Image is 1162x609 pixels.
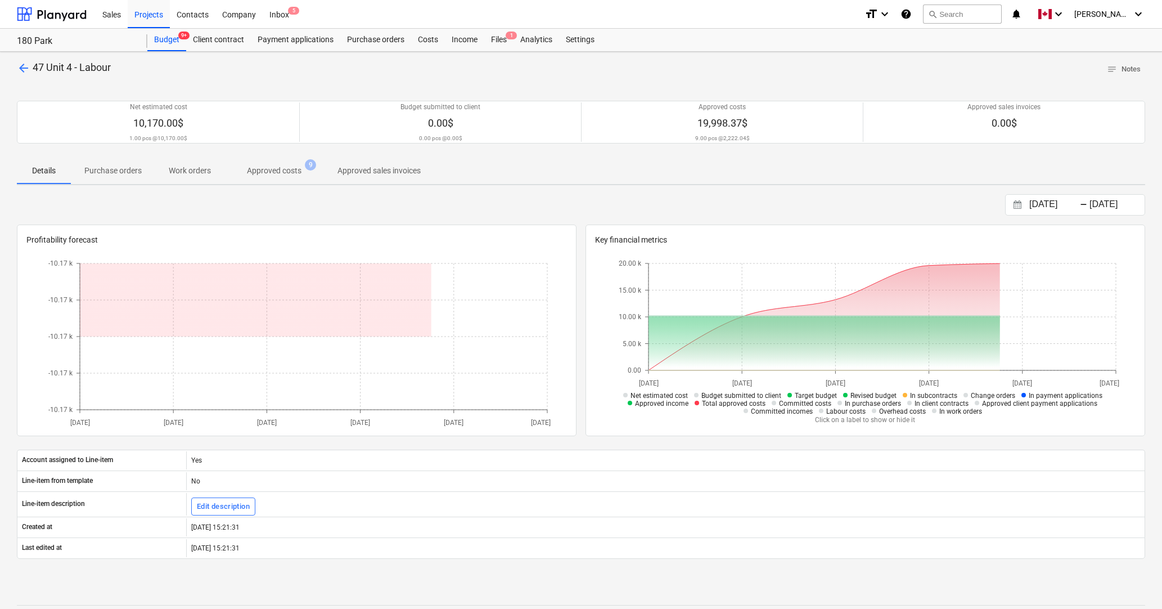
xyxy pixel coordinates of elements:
button: Interact with the calendar and add the check-in date for your trip. [1008,199,1027,212]
span: 10,170.00$ [133,117,183,129]
tspan: [DATE] [444,418,463,426]
span: Notes [1107,63,1141,76]
span: Overhead costs [879,408,926,415]
tspan: [DATE] [732,379,751,387]
a: Payment applications [251,29,340,51]
a: Purchase orders [340,29,411,51]
tspan: -10.17 k [48,333,73,341]
p: Account assigned to Line-item [22,455,113,465]
span: Revised budget [850,392,897,400]
p: 0.00 pcs @ 0.00$ [419,135,462,142]
span: Net estimated cost [630,392,688,400]
a: Client contract [186,29,251,51]
div: [DATE] 15:21:31 [186,539,1145,557]
tspan: 15.00 k [619,286,642,294]
button: Search [923,5,1002,24]
div: No [186,472,1145,490]
button: Edit description [191,498,255,516]
a: Budget9+ [147,29,186,51]
a: Analytics [514,29,559,51]
p: Profitability forecast [26,234,567,246]
i: notifications [1011,7,1022,21]
p: Line-item from template [22,476,93,486]
tspan: [DATE] [1100,379,1119,387]
span: In subcontracts [910,392,957,400]
p: Purchase orders [84,165,142,177]
i: format_size [864,7,878,21]
p: Created at [22,522,52,532]
p: Key financial metrics [595,234,1136,246]
span: 0.00$ [428,117,453,129]
i: keyboard_arrow_down [1132,7,1145,21]
span: search [928,10,937,19]
span: In client contracts [915,400,969,408]
span: Approved income [635,400,688,408]
p: 9.00 pcs @ 2,222.04$ [695,135,750,142]
p: Last edited at [22,543,62,553]
span: In work orders [939,408,982,415]
span: 47 Unit 4 - Labour [33,61,111,73]
input: Start Date [1027,197,1084,213]
span: In payment applications [1029,392,1102,400]
span: In purchase orders [845,400,901,408]
p: Budget submitted to client [400,102,480,112]
div: - [1080,201,1087,208]
p: 1.00 pcs @ 10,170.00$ [129,135,187,142]
span: 1 [506,32,517,39]
span: 19,998.37$ [697,117,747,129]
tspan: [DATE] [638,379,658,387]
button: Notes [1102,61,1145,78]
tspan: [DATE] [1012,379,1032,387]
iframe: Chat Widget [1106,555,1162,609]
tspan: 5.00 k [623,340,642,348]
p: Approved costs [247,165,301,177]
tspan: 20.00 k [619,259,642,267]
span: Approved client payment applications [982,400,1097,408]
p: Click on a label to show or hide it [615,415,1116,425]
span: Total approved costs [702,400,765,408]
span: Labour costs [826,408,866,415]
tspan: -10.17 k [48,259,73,267]
span: 5 [288,7,299,15]
tspan: -10.17 k [48,406,73,414]
a: Costs [411,29,445,51]
span: Budget submitted to client [701,392,781,400]
p: Approved sales invoices [337,165,421,177]
tspan: 10.00 k [619,313,642,321]
span: arrow_back [17,61,30,75]
span: Committed costs [779,400,831,408]
tspan: [DATE] [70,418,89,426]
span: 9+ [178,32,190,39]
tspan: -10.17 k [48,369,73,377]
span: Change orders [971,392,1015,400]
span: Committed incomes [751,408,813,415]
a: Income [445,29,484,51]
div: Budget [147,29,186,51]
p: Line-item description [22,499,85,509]
i: keyboard_arrow_down [1052,7,1065,21]
p: Approved costs [699,102,746,112]
i: keyboard_arrow_down [878,7,891,21]
p: Work orders [169,165,211,177]
div: [DATE] 15:21:31 [186,518,1145,536]
div: Yes [186,451,1145,469]
a: Files1 [484,29,514,51]
tspan: [DATE] [350,418,370,426]
span: [PERSON_NAME] [1074,10,1131,19]
tspan: 0.00 [628,366,641,374]
span: notes [1107,64,1117,74]
input: End Date [1087,197,1145,213]
a: Settings [559,29,601,51]
div: Files [484,29,514,51]
p: Net estimated cost [130,102,187,112]
span: 0.00$ [992,117,1017,129]
span: Target budget [795,392,837,400]
tspan: [DATE] [826,379,845,387]
i: Knowledge base [900,7,912,21]
tspan: -10.17 k [48,296,73,304]
div: Edit description [197,500,250,513]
